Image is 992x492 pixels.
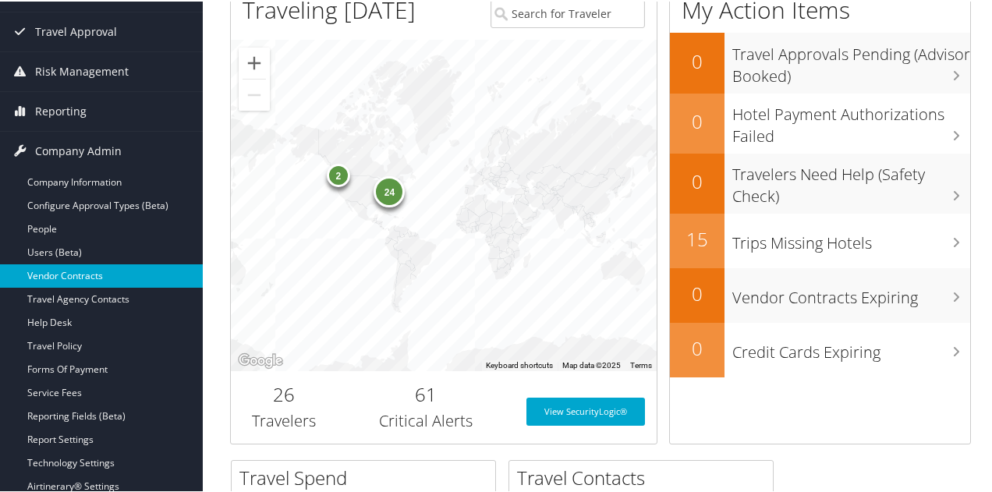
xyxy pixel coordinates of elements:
h2: 0 [670,47,725,73]
h3: Credit Cards Expiring [732,332,970,362]
button: Zoom out [239,78,270,109]
h3: Travelers Need Help (Safety Check) [732,154,970,206]
h2: 0 [670,167,725,193]
span: Company Admin [35,130,122,169]
h2: 0 [670,279,725,306]
a: 0Travel Approvals Pending (Advisor Booked) [670,31,970,91]
h2: 0 [670,107,725,133]
button: Keyboard shortcuts [486,359,553,370]
a: 0Hotel Payment Authorizations Failed [670,92,970,152]
button: Zoom in [239,46,270,77]
h2: Travel Contacts [517,463,773,490]
h2: 26 [243,380,325,406]
h2: 15 [670,225,725,251]
h3: Trips Missing Hotels [732,223,970,253]
span: Reporting [35,90,87,129]
div: 24 [374,175,405,206]
h3: Hotel Payment Authorizations Failed [732,94,970,146]
a: 0Vendor Contracts Expiring [670,267,970,321]
h3: Critical Alerts [349,409,502,430]
span: Travel Approval [35,11,117,50]
h2: Travel Spend [239,463,495,490]
img: Google [235,349,286,370]
a: Open this area in Google Maps (opens a new window) [235,349,286,370]
a: 0Travelers Need Help (Safety Check) [670,152,970,212]
a: View SecurityLogic® [526,396,645,424]
h3: Travelers [243,409,325,430]
h2: 0 [670,334,725,360]
a: 0Credit Cards Expiring [670,321,970,376]
a: Terms (opens in new tab) [630,359,652,368]
a: 15Trips Missing Hotels [670,212,970,267]
h3: Travel Approvals Pending (Advisor Booked) [732,34,970,86]
h3: Vendor Contracts Expiring [732,278,970,307]
div: 2 [327,162,350,186]
span: Map data ©2025 [562,359,621,368]
h2: 61 [349,380,502,406]
span: Risk Management [35,51,129,90]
